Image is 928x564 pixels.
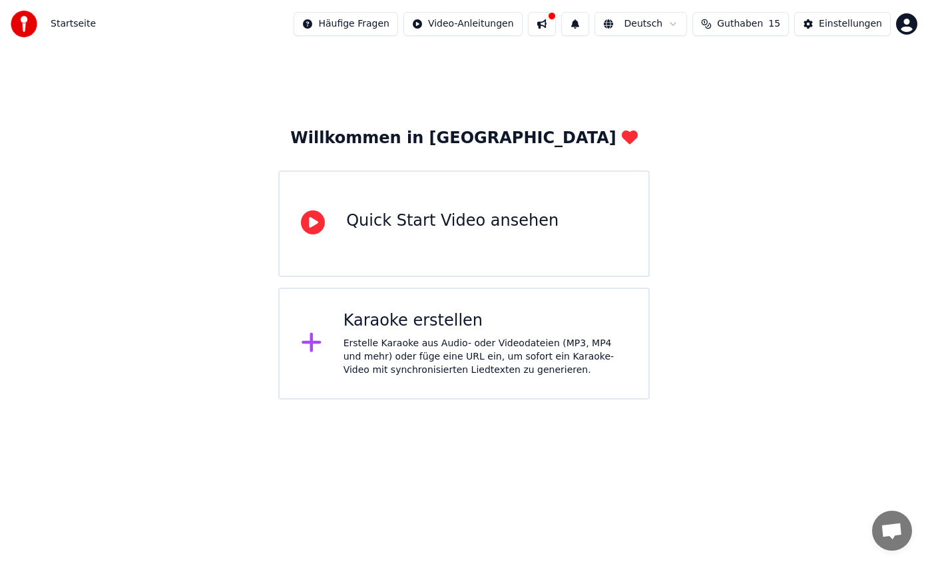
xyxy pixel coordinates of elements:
div: Karaoke erstellen [344,310,627,332]
span: Startseite [51,17,96,31]
span: Guthaben [717,17,763,31]
button: Häufige Fragen [294,12,398,36]
span: 15 [768,17,780,31]
nav: breadcrumb [51,17,96,31]
div: Willkommen in [GEOGRAPHIC_DATA] [290,128,637,149]
div: Erstelle Karaoke aus Audio- oder Videodateien (MP3, MP4 und mehr) oder füge eine URL ein, um sofo... [344,337,627,377]
button: Guthaben15 [692,12,789,36]
img: youka [11,11,37,37]
div: Chat öffnen [872,511,912,551]
button: Einstellungen [794,12,891,36]
div: Einstellungen [819,17,882,31]
div: Quick Start Video ansehen [346,210,559,232]
button: Video-Anleitungen [403,12,523,36]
